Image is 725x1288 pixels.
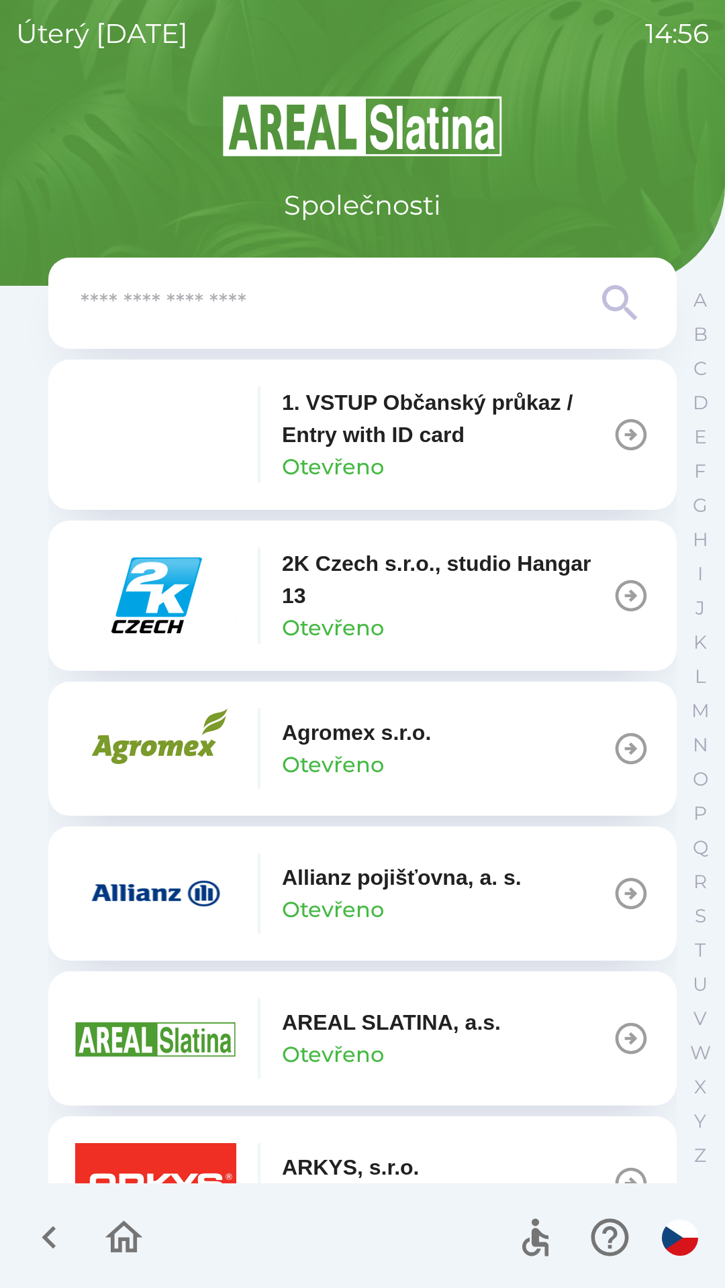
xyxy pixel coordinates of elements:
p: E [694,425,707,449]
p: Allianz pojišťovna, a. s. [282,861,522,894]
p: J [695,596,705,620]
button: ARKYS, s.r.o.Otevřeno [48,1116,677,1250]
button: J [683,591,717,625]
img: cs flag [662,1220,698,1256]
p: G [693,494,708,517]
button: E [683,420,717,454]
p: Otevřeno [282,612,384,644]
p: U [693,973,708,996]
button: F [683,454,717,488]
img: f3415073-8ef0-49a2-9816-fbbc8a42d535.png [75,853,236,934]
p: C [693,357,707,380]
p: O [693,767,708,791]
button: I [683,557,717,591]
p: Q [693,836,708,859]
button: C [683,352,717,386]
button: A [683,283,717,317]
p: ARKYS, s.r.o. [282,1151,420,1183]
p: 2K Czech s.r.o., studio Hangar 13 [282,547,612,612]
img: 79c93659-7a2c-460d-85f3-2630f0b529cc.png [75,394,236,475]
button: R [683,865,717,899]
img: 5feb7022-72b1-49ea-9745-3ad821b03008.png [75,1143,236,1224]
p: R [693,870,707,894]
button: D [683,386,717,420]
button: S [683,899,717,933]
img: aad3f322-fb90-43a2-be23-5ead3ef36ce5.png [75,998,236,1079]
button: U [683,967,717,1002]
p: X [694,1075,706,1099]
p: A [693,288,707,312]
p: Otevřeno [282,451,384,483]
button: Agromex s.r.o.Otevřeno [48,682,677,816]
button: P [683,796,717,830]
p: S [695,904,706,928]
button: W [683,1036,717,1070]
p: V [693,1007,707,1030]
img: 33c739ec-f83b-42c3-a534-7980a31bd9ae.png [75,708,236,789]
p: K [693,631,707,654]
img: 46855577-05aa-44e5-9e88-426d6f140dc0.png [75,555,236,636]
p: W [690,1041,711,1065]
button: Y [683,1104,717,1138]
p: Společnosti [284,185,441,225]
p: M [691,699,710,722]
p: N [693,733,708,757]
button: AREAL SLATINA, a.s.Otevřeno [48,971,677,1106]
p: Otevřeno [282,894,384,926]
button: O [683,762,717,796]
p: L [695,665,706,688]
button: Allianz pojišťovna, a. s.Otevřeno [48,826,677,961]
button: Z [683,1138,717,1173]
button: 1. VSTUP Občanský průkaz / Entry with ID cardOtevřeno [48,360,677,510]
p: D [693,391,708,415]
button: X [683,1070,717,1104]
button: L [683,659,717,694]
button: H [683,523,717,557]
button: Q [683,830,717,865]
p: AREAL SLATINA, a.s. [282,1006,501,1038]
p: F [694,460,706,483]
button: K [683,625,717,659]
p: Otevřeno [282,749,384,781]
button: V [683,1002,717,1036]
p: Z [694,1144,706,1167]
p: Agromex s.r.o. [282,716,431,749]
p: P [693,802,707,825]
p: Otevřeno [282,1038,384,1071]
button: M [683,694,717,728]
p: Y [694,1110,706,1133]
p: I [697,562,703,586]
p: T [695,938,706,962]
p: H [693,528,708,551]
p: B [693,323,708,346]
button: B [683,317,717,352]
button: 2K Czech s.r.o., studio Hangar 13Otevřeno [48,521,677,671]
button: G [683,488,717,523]
button: N [683,728,717,762]
p: úterý [DATE] [16,13,188,54]
p: 14:56 [645,13,709,54]
button: T [683,933,717,967]
p: 1. VSTUP Občanský průkaz / Entry with ID card [282,386,612,451]
img: Logo [48,94,677,158]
